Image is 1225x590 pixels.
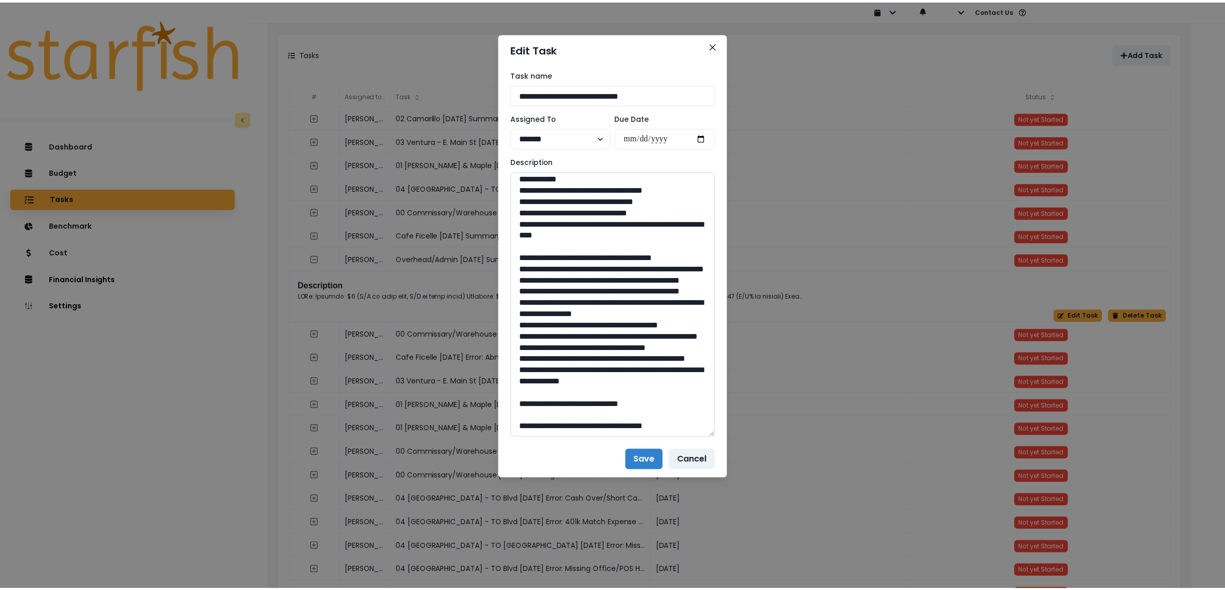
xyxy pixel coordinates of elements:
[619,113,714,123] label: Due Date
[514,69,714,80] label: Task name
[514,113,609,123] label: Assigned To
[630,450,668,470] button: Save
[674,450,720,470] button: Cancel
[514,156,714,167] label: Description
[502,33,733,65] header: Edit Task
[710,37,726,53] button: Close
